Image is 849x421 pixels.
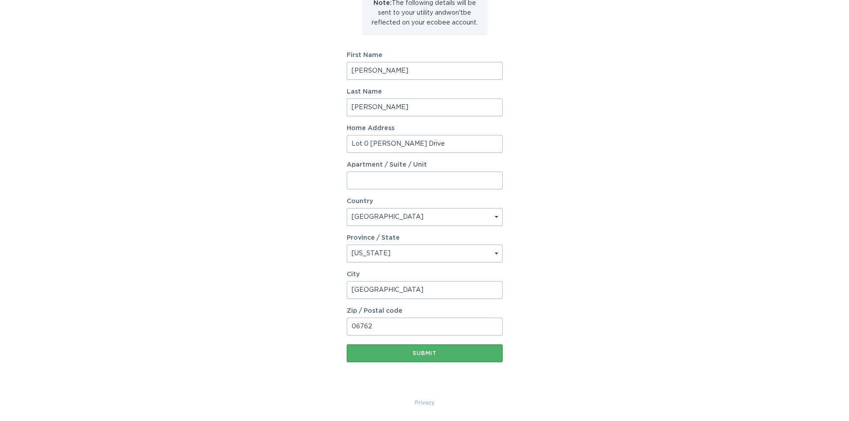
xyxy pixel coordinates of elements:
[347,235,400,241] label: Province / State
[347,198,373,204] label: Country
[347,344,503,362] button: Submit
[347,89,503,95] label: Last Name
[347,162,503,168] label: Apartment / Suite / Unit
[347,125,503,131] label: Home Address
[351,351,498,356] div: Submit
[347,308,503,314] label: Zip / Postal code
[347,52,503,58] label: First Name
[347,271,503,278] label: City
[415,398,435,408] a: Privacy Policy & Terms of Use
